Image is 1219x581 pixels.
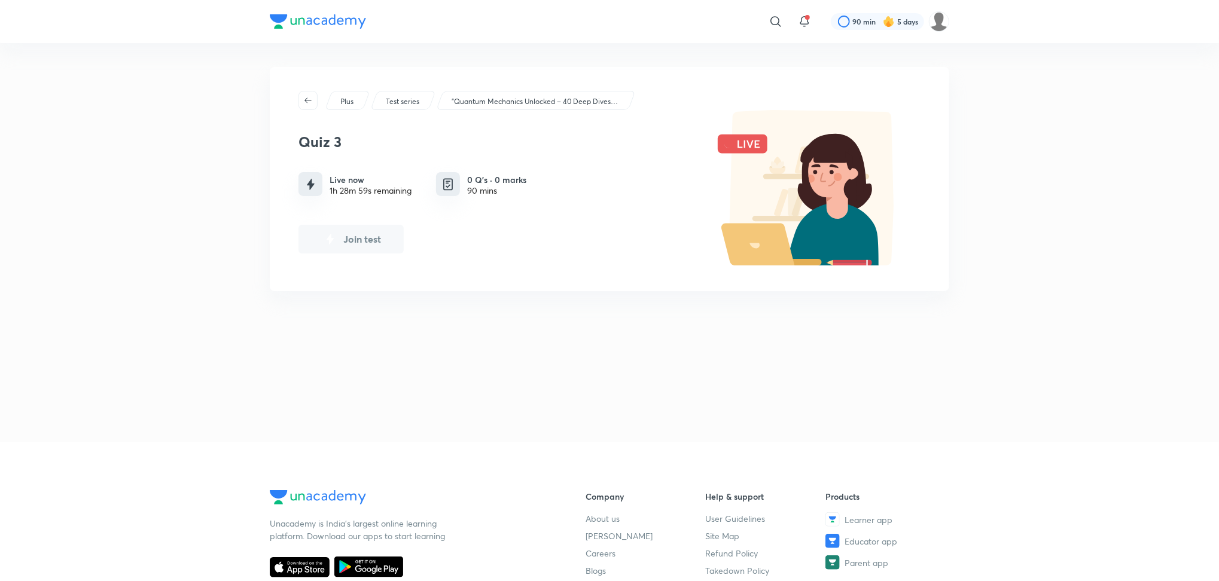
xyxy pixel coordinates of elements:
[705,110,921,265] img: live
[929,11,949,32] img: Rai Haldar
[845,513,892,526] span: Learner app
[586,530,706,542] a: [PERSON_NAME]
[706,512,826,525] a: User Guidelines
[586,547,706,559] a: Careers
[467,186,526,195] div: 90 mins
[450,96,621,107] a: "Quantum Mechanics Unlocked – 40 Deep Dives for CSIR NET"
[386,96,419,107] p: Test series
[586,547,615,559] span: Careers
[706,564,826,577] a: Takedown Policy
[845,556,888,569] span: Parent app
[586,564,706,577] a: Blogs
[270,517,449,542] p: Unacademy is India’s largest online learning platform. Download our apps to start learning
[467,173,526,186] h6: 0 Q’s · 0 marks
[825,534,946,548] a: Educator app
[825,555,840,570] img: Parent app
[298,133,699,151] h3: Quiz 3
[586,512,706,525] a: About us
[706,490,826,503] h6: Help & support
[825,512,840,527] img: Learner app
[825,534,840,548] img: Educator app
[845,535,897,548] span: Educator app
[825,512,946,527] a: Learner app
[441,177,456,192] img: quiz info
[706,530,826,542] a: Site Map
[270,14,366,29] img: Company Logo
[883,16,895,27] img: streak
[270,490,366,504] img: Company Logo
[270,490,547,507] a: Company Logo
[586,490,706,503] h6: Company
[339,96,356,107] a: Plus
[706,547,826,559] a: Refund Policy
[330,186,412,195] div: 1h 28m 59s remaining
[303,177,318,192] img: live-icon
[825,490,946,503] h6: Products
[452,96,619,107] p: "Quantum Mechanics Unlocked – 40 Deep Dives for CSIR NET"
[825,555,946,570] a: Parent app
[340,96,353,107] p: Plus
[321,230,339,248] img: live-icon
[298,225,404,253] button: Join test
[384,96,422,107] a: Test series
[330,173,412,186] h6: Live now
